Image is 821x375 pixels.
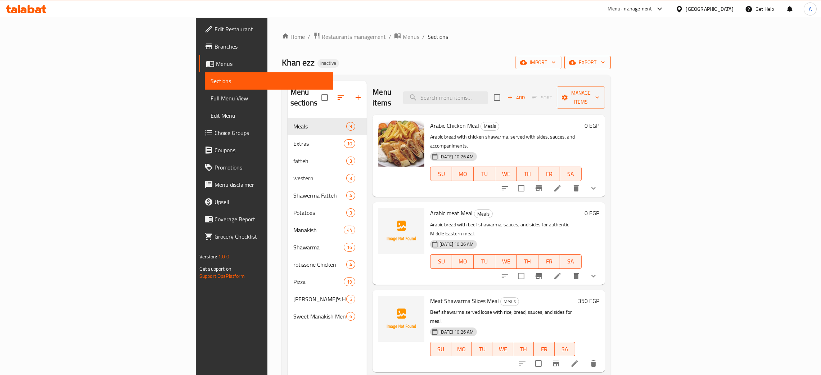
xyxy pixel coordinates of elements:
button: SA [560,167,582,181]
button: delete [568,180,585,197]
span: FR [541,256,557,267]
a: Menus [199,55,333,72]
button: Branch-specific-item [547,355,565,372]
span: SA [563,256,579,267]
p: Arabic bread with beef shawarma, sauces, and sides for authentic Middle Eastern meal. [430,220,582,238]
span: MO [455,256,471,267]
button: WE [495,254,517,269]
button: FR [538,167,560,181]
button: sort-choices [496,267,514,285]
button: MO [452,167,474,181]
span: Select all sections [317,90,332,105]
button: MO [452,254,474,269]
div: items [344,226,355,234]
div: [GEOGRAPHIC_DATA] [686,5,734,13]
span: Select to update [514,181,529,196]
span: 9 [347,123,355,130]
span: TU [477,169,492,179]
span: [DATE] 10:26 AM [437,241,477,248]
div: fatteh3 [288,152,367,170]
svg: Show Choices [589,184,598,193]
button: import [515,56,561,69]
span: SA [563,169,579,179]
a: Grocery Checklist [199,228,333,245]
span: Menus [403,32,419,41]
button: SA [555,342,575,356]
span: Add item [505,92,528,103]
span: [PERSON_NAME]'s Hawawshi [293,295,346,303]
span: MO [454,344,469,354]
a: Upsell [199,193,333,211]
div: Sweet Manakish Menu6 [288,308,367,325]
span: Pizza [293,277,344,286]
button: TU [474,167,495,181]
div: Potatoes3 [288,204,367,221]
div: Shawarma16 [288,239,367,256]
span: Sections [428,32,448,41]
div: Pizza19 [288,273,367,290]
button: show more [585,180,602,197]
button: TU [474,254,495,269]
span: Sections [211,77,327,85]
h6: 0 EGP [585,121,599,131]
span: Restaurants management [322,32,386,41]
h6: 0 EGP [585,208,599,218]
span: WE [495,344,510,354]
span: SU [433,256,449,267]
div: items [346,157,355,165]
button: SA [560,254,582,269]
p: Beef shawarma served loose with rice, bread, sauces, and sides for meal. [430,308,575,326]
div: Meals [481,122,499,131]
span: Promotions [215,163,327,172]
button: Branch-specific-item [530,267,547,285]
span: 6 [347,313,355,320]
span: TU [477,256,492,267]
a: Edit Menu [205,107,333,124]
span: Get support on: [199,264,233,274]
span: Meals [501,297,519,306]
div: items [346,295,355,303]
span: Potatoes [293,208,346,217]
h2: Menu items [373,87,394,108]
input: search [403,91,488,104]
span: Edit Menu [211,111,327,120]
div: Meals [474,209,493,218]
span: TH [516,344,531,354]
span: Menu disclaimer [215,180,327,189]
span: Coverage Report [215,215,327,223]
a: Promotions [199,159,333,176]
span: fatteh [293,157,346,165]
div: Shawarma [293,243,344,252]
span: Manage items [563,89,599,107]
div: Menu-management [608,5,652,13]
button: Branch-specific-item [530,180,547,197]
nav: breadcrumb [282,32,611,41]
div: Manakish [293,226,344,234]
span: import [521,58,556,67]
button: Add [505,92,528,103]
span: Menus [216,59,327,68]
button: Manage items [557,86,605,109]
button: TH [517,254,538,269]
span: 16 [344,244,355,251]
a: Edit menu item [570,359,579,368]
button: TH [517,167,538,181]
button: delete [568,267,585,285]
span: Arabic Chicken Meal [430,120,479,131]
div: Meals9 [288,118,367,135]
span: 19 [344,279,355,285]
span: 4 [347,192,355,199]
div: items [346,312,355,321]
button: SU [430,254,452,269]
a: Edit menu item [553,272,562,280]
div: items [346,122,355,131]
div: items [346,174,355,182]
span: Meals [293,122,346,131]
span: 3 [347,209,355,216]
div: [PERSON_NAME]'s Hawawshi5 [288,290,367,308]
span: 4 [347,261,355,268]
button: SU [430,342,451,356]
